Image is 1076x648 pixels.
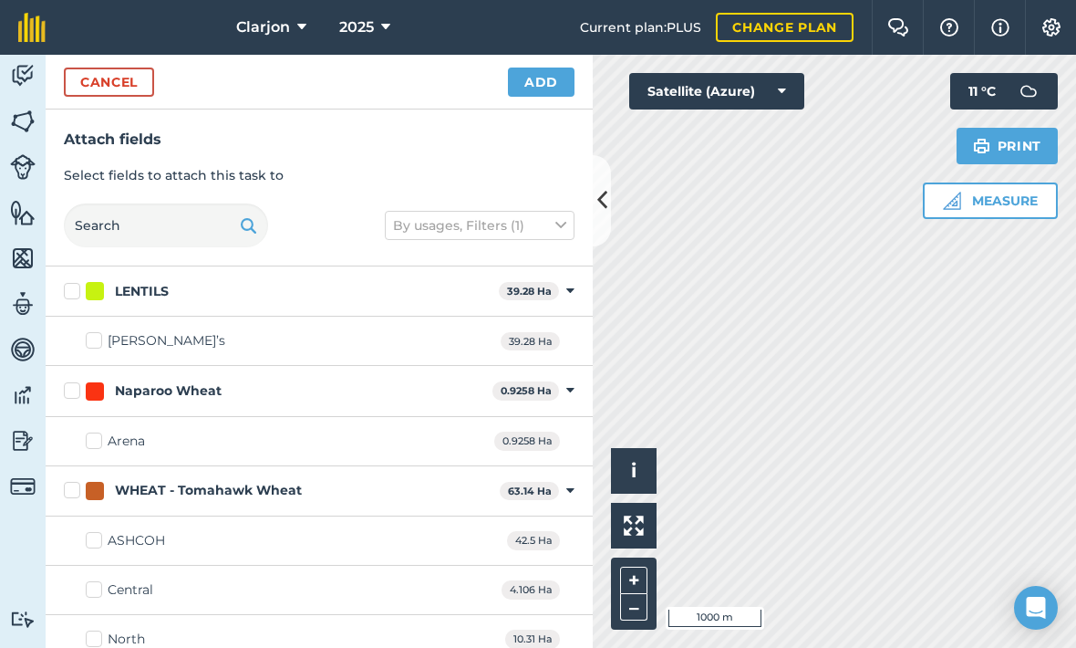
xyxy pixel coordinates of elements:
button: – [620,594,647,621]
strong: 63.14 Ha [508,485,552,497]
img: svg+xml;base64,PD94bWwgdmVyc2lvbj0iMS4wIiBlbmNvZGluZz0idXRmLTgiPz4KPCEtLSBHZW5lcmF0b3I6IEFkb2JlIE... [10,611,36,628]
img: A question mark icon [938,18,960,37]
button: By usages, Filters (1) [385,211,574,240]
button: + [620,567,647,594]
span: 39.28 Ha [501,332,560,351]
img: svg+xml;base64,PHN2ZyB4bWxucz0iaHR0cDovL3d3dy53My5vcmcvMjAwMC9zdmciIHdpZHRoPSI1NiIgaGVpZ2h0PSI2MC... [10,199,36,226]
img: svg+xml;base64,PHN2ZyB4bWxucz0iaHR0cDovL3d3dy53My5vcmcvMjAwMC9zdmciIHdpZHRoPSIxNyIgaGVpZ2h0PSIxNy... [991,16,1009,38]
img: fieldmargin Logo [18,13,46,42]
img: svg+xml;base64,PD94bWwgdmVyc2lvbj0iMS4wIiBlbmNvZGluZz0idXRmLTgiPz4KPCEtLSBHZW5lcmF0b3I6IEFkb2JlIE... [10,427,36,455]
button: Print [957,128,1059,164]
div: [PERSON_NAME]’s [108,331,225,350]
div: Central [108,580,153,600]
strong: 39.28 Ha [507,285,552,298]
span: Clarjon [236,16,290,38]
span: Current plan : PLUS [580,17,701,37]
span: i [631,459,636,482]
button: Cancel [64,68,154,97]
img: svg+xml;base64,PD94bWwgdmVyc2lvbj0iMS4wIiBlbmNvZGluZz0idXRmLTgiPz4KPCEtLSBHZW5lcmF0b3I6IEFkb2JlIE... [10,154,36,180]
button: 11 °C [950,73,1058,110]
img: svg+xml;base64,PHN2ZyB4bWxucz0iaHR0cDovL3d3dy53My5vcmcvMjAwMC9zdmciIHdpZHRoPSI1NiIgaGVpZ2h0PSI2MC... [10,245,36,272]
img: svg+xml;base64,PHN2ZyB4bWxucz0iaHR0cDovL3d3dy53My5vcmcvMjAwMC9zdmciIHdpZHRoPSIxOSIgaGVpZ2h0PSIyNC... [240,214,257,236]
img: svg+xml;base64,PD94bWwgdmVyc2lvbj0iMS4wIiBlbmNvZGluZz0idXRmLTgiPz4KPCEtLSBHZW5lcmF0b3I6IEFkb2JlIE... [10,290,36,318]
h3: Attach fields [64,128,574,152]
img: A cog icon [1040,18,1062,37]
div: LENTILS [115,282,169,301]
div: WHEAT - Tomahawk Wheat [115,481,302,500]
img: svg+xml;base64,PHN2ZyB4bWxucz0iaHR0cDovL3d3dy53My5vcmcvMjAwMC9zdmciIHdpZHRoPSI1NiIgaGVpZ2h0PSI2MC... [10,108,36,135]
span: 2025 [339,16,374,38]
img: svg+xml;base64,PD94bWwgdmVyc2lvbj0iMS4wIiBlbmNvZGluZz0idXRmLTgiPz4KPCEtLSBHZW5lcmF0b3I6IEFkb2JlIE... [1010,73,1047,110]
img: Two speech bubbles overlapping with the left bubble in the forefront [887,18,909,37]
img: svg+xml;base64,PD94bWwgdmVyc2lvbj0iMS4wIiBlbmNvZGluZz0idXRmLTgiPz4KPCEtLSBHZW5lcmF0b3I6IEFkb2JlIE... [10,336,36,363]
a: Change plan [716,13,854,42]
img: svg+xml;base64,PD94bWwgdmVyc2lvbj0iMS4wIiBlbmNvZGluZz0idXRmLTgiPz4KPCEtLSBHZW5lcmF0b3I6IEFkb2JlIE... [10,62,36,89]
button: Add [508,68,574,97]
span: 42.5 Ha [507,531,560,550]
div: Open Intercom Messenger [1014,586,1058,630]
span: 11 ° C [968,73,996,110]
img: svg+xml;base64,PD94bWwgdmVyc2lvbj0iMS4wIiBlbmNvZGluZz0idXRmLTgiPz4KPCEtLSBHZW5lcmF0b3I6IEFkb2JlIE... [10,474,36,499]
img: svg+xml;base64,PD94bWwgdmVyc2lvbj0iMS4wIiBlbmNvZGluZz0idXRmLTgiPz4KPCEtLSBHZW5lcmF0b3I6IEFkb2JlIE... [10,381,36,409]
img: svg+xml;base64,PHN2ZyB4bWxucz0iaHR0cDovL3d3dy53My5vcmcvMjAwMC9zdmciIHdpZHRoPSIxOSIgaGVpZ2h0PSIyNC... [973,135,990,157]
input: Search [64,204,268,247]
button: Measure [923,183,1058,219]
p: Select fields to attach this task to [64,165,574,185]
button: i [611,448,657,494]
div: Arena [108,432,145,451]
div: ASHCOH [108,531,165,550]
span: 0.9258 Ha [494,432,560,451]
img: Four arrows, one pointing top left, one top right, one bottom right and the last bottom left [624,516,644,536]
div: Naparoo Wheat [115,381,222,401]
img: Ruler icon [943,192,961,210]
strong: 0.9258 Ha [501,384,552,397]
button: Satellite (Azure) [629,73,804,110]
span: 4.106 Ha [502,580,560,600]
